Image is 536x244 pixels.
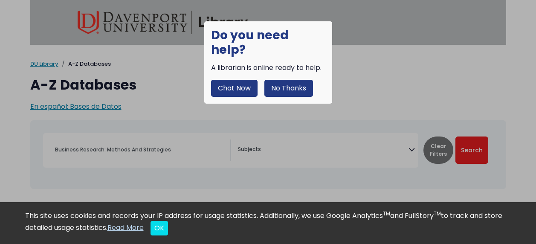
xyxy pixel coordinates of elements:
[211,80,258,97] button: Chat Now
[151,221,168,235] button: Close
[434,210,441,217] sup: TM
[211,63,325,73] div: A librarian is online ready to help.
[211,28,325,57] h1: Do you need help?
[25,211,511,235] div: This site uses cookies and records your IP address for usage statistics. Additionally, we use Goo...
[383,210,390,217] sup: TM
[264,80,313,97] button: No Thanks
[107,223,144,232] a: Read More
